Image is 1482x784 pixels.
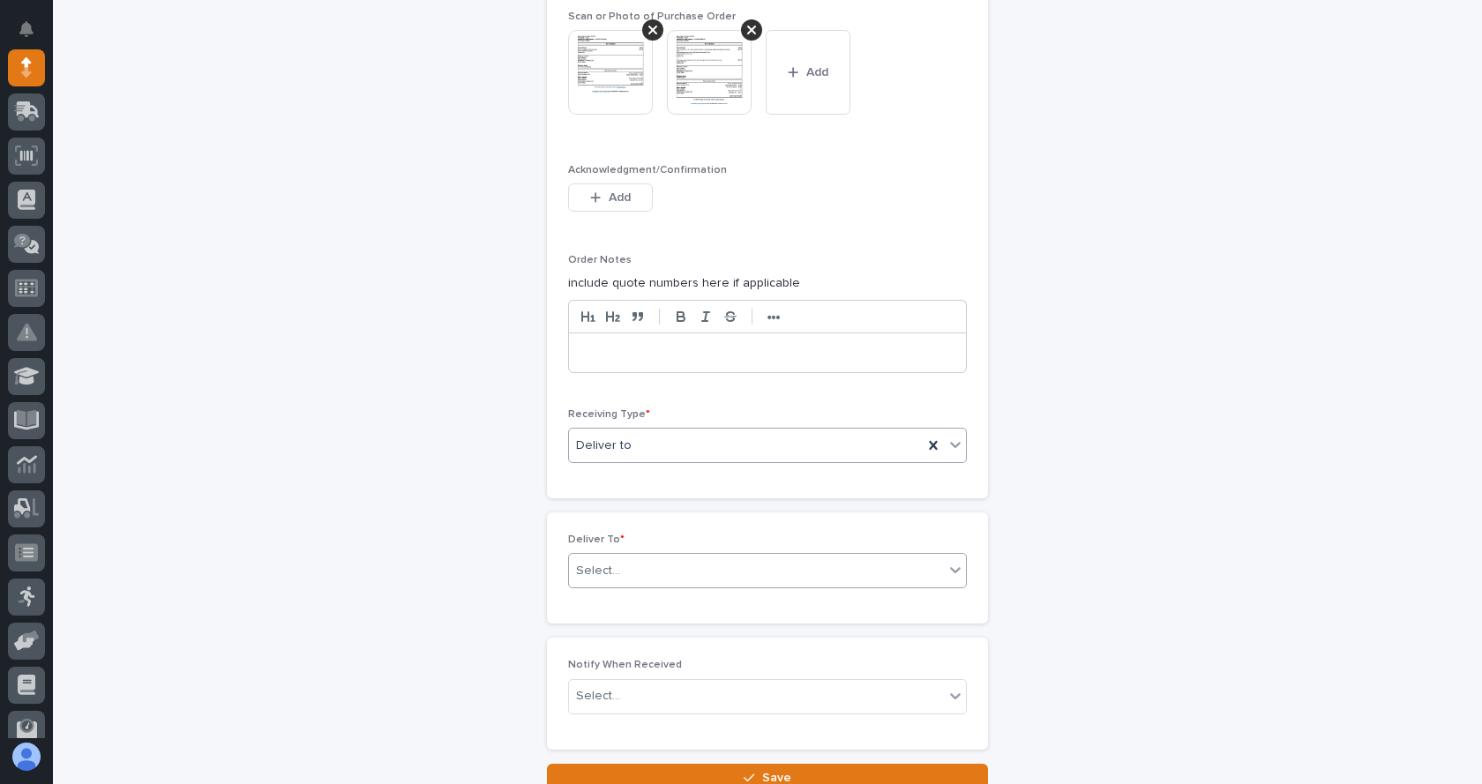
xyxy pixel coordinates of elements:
div: Select... [576,562,620,580]
button: users-avatar [8,738,45,775]
button: ••• [761,306,786,327]
span: Add [609,190,631,205]
p: include quote numbers here if applicable [568,274,967,293]
span: Acknowledgment/Confirmation [568,165,727,175]
div: Select... [576,687,620,706]
button: Notifications [8,11,45,48]
button: Add [568,183,653,212]
strong: ••• [767,310,781,325]
span: Scan or Photo of Purchase Order [568,11,736,22]
div: Notifications [22,21,45,49]
button: Add [766,30,850,115]
span: Notify When Received [568,660,682,670]
span: Deliver To [568,534,625,545]
span: Deliver to [576,437,632,455]
span: Receiving Type [568,409,650,420]
span: Order Notes [568,255,632,265]
span: Add [806,64,828,80]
